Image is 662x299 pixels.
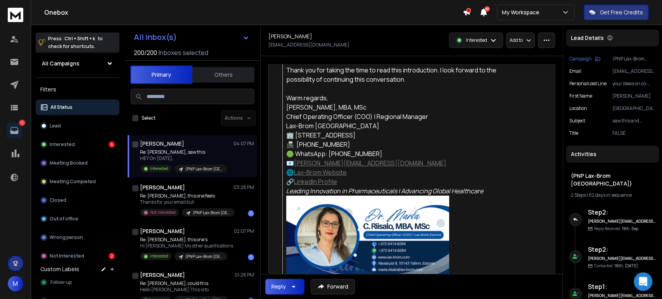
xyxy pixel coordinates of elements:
[268,33,312,40] h1: [PERSON_NAME]
[286,149,506,158] div: 🟢 WhatsApp: [PHONE_NUMBER]
[286,140,506,149] div: 📠 [PHONE_NUMBER]
[569,56,600,62] button: Campaign
[294,159,446,167] a: [PERSON_NAME][EMAIL_ADDRESS][DOMAIN_NAME]
[634,272,652,291] div: Open Intercom Messenger
[233,141,254,147] p: 04:07 PM
[233,184,254,191] p: 03:28 PM
[569,68,581,74] p: Email
[44,8,463,17] h1: Onebox
[271,283,286,290] div: Reply
[510,37,523,43] p: Add to
[571,172,654,187] h1: (PNP Lax-Brom [GEOGRAPHIC_DATA])
[140,193,233,199] p: Re: [PERSON_NAME], this one feels
[48,35,103,50] p: Press to check for shortcuts.
[150,253,168,259] p: Interested
[140,237,233,243] p: Re: [PERSON_NAME], this one’s
[294,177,337,186] a: LinkedIn Profile
[50,279,72,285] span: Follow-up
[36,174,119,189] button: Meeting Completed
[40,265,79,273] h3: Custom Labels
[42,60,80,67] h1: All Campaigns
[50,234,83,241] p: Wrong person
[109,141,115,148] div: 5
[140,155,227,162] p: HEY On [DATE],
[286,65,506,84] div: Thank you for taking the time to read this introduction. I look forward to the possibility of con...
[50,104,73,110] p: All Status
[50,216,78,222] p: Out of office
[140,140,184,148] h1: [PERSON_NAME]
[614,263,638,268] span: 18th, [DATE]
[142,115,156,121] label: Select
[612,81,656,87] p: your ideas on co-ownership
[140,271,185,279] h1: [PERSON_NAME]
[140,287,227,293] p: Hello [PERSON_NAME] This is to
[185,166,223,172] p: (PNP Lax-Brom [GEOGRAPHIC_DATA])
[36,84,119,95] h3: Filters
[36,137,119,152] button: Interested5
[140,199,233,205] p: Thanks for your email but
[502,9,543,16] p: My Workspace
[286,121,506,131] div: Lax-Brom [GEOGRAPHIC_DATA]
[566,146,659,163] div: Activities
[622,226,638,231] span: 15th, Sep
[569,93,592,99] p: First Name
[50,123,61,129] p: Lead
[36,230,119,245] button: Wrong person
[286,187,483,195] em: Leading Innovation in Pharmaceuticals | Advancing Global Healthcare
[286,131,506,140] div: 🏢 [STREET_ADDRESS]
[150,210,176,215] p: Not Interested
[569,56,592,62] p: Campaign
[584,5,648,20] button: Get Free Credits
[569,81,607,87] p: personalized line
[612,56,656,62] p: (PNP Lax-Brom [GEOGRAPHIC_DATA])
[612,118,656,124] p: saw this and thought of your work
[612,68,656,74] p: [EMAIL_ADDRESS][DOMAIN_NAME]
[50,253,84,259] p: Not Interested
[286,168,506,177] div: 🌐
[150,166,168,172] p: Interested
[265,279,304,294] button: Reply
[140,184,185,191] h1: [PERSON_NAME]
[130,65,192,84] button: Primary
[140,243,233,249] p: Hi [PERSON_NAME] My other qualifications
[248,254,254,260] div: 1
[36,275,119,290] button: Follow-up
[571,192,586,198] span: 2 Steps
[569,118,585,124] p: Subject
[234,228,254,234] p: 02:07 PM
[286,177,506,186] div: 🔗
[134,33,177,41] h1: All Inbox(s)
[268,42,349,48] p: [EMAIL_ADDRESS][DOMAIN_NAME]
[294,168,347,177] a: Lax-Brom Website
[286,93,506,103] div: Warm regards,
[50,141,75,148] p: Interested
[588,245,656,254] h6: Step 2 :
[286,158,506,168] div: 📧
[50,197,66,203] p: Closed
[588,208,656,217] h6: Step 2 :
[192,66,254,83] button: Others
[109,253,115,259] div: 2
[311,279,355,294] button: Forward
[185,254,223,259] p: (PNP Lax-Brom [GEOGRAPHIC_DATA])
[140,227,185,235] h1: [PERSON_NAME]
[36,56,119,71] button: All Campaigns
[8,276,23,291] button: M
[140,280,227,287] p: Re: [PERSON_NAME], could this
[134,48,157,57] span: 200 / 200
[63,34,96,43] span: Ctrl + Shift + k
[588,293,656,299] h6: [PERSON_NAME][EMAIL_ADDRESS][DOMAIN_NAME][MEDICAL_DATA]
[588,282,656,291] h6: Step 1 :
[286,112,506,121] div: Chief Operating Officer (COO) | Regional Manager
[569,105,587,112] p: Location
[36,211,119,227] button: Out of office
[571,34,604,42] p: Lead Details
[36,100,119,115] button: All Status
[484,6,490,12] span: 50
[286,103,506,112] div: [PERSON_NAME], MBA, MSc
[588,218,656,224] h6: [PERSON_NAME][EMAIL_ADDRESS][DOMAIN_NAME][MEDICAL_DATA]
[36,248,119,264] button: Not Interested2
[571,192,654,198] div: |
